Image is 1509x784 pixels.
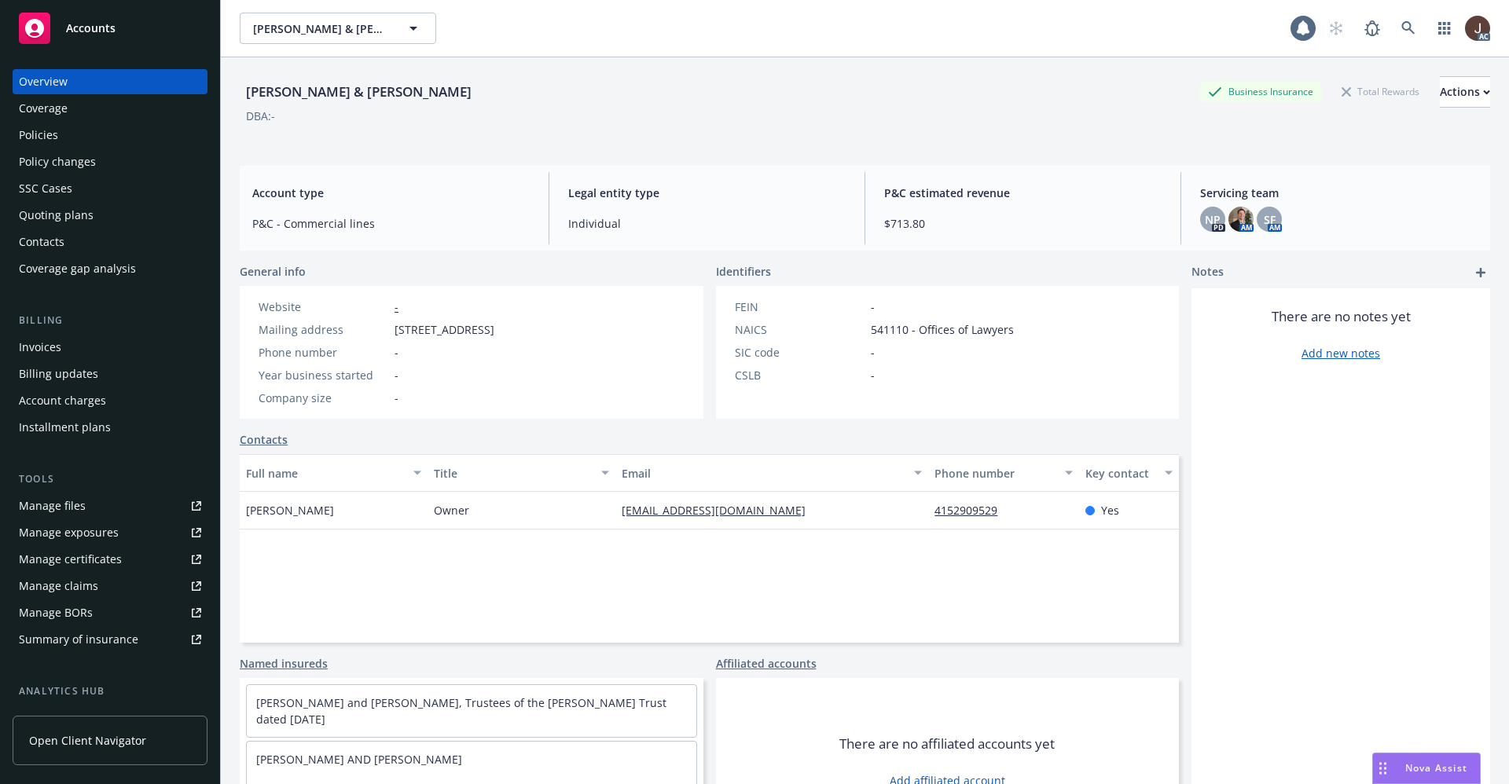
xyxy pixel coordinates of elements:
[871,321,1014,338] span: 541110 - Offices of Lawyers
[1320,13,1352,44] a: Start snowing
[1440,76,1490,108] button: Actions
[428,454,615,492] button: Title
[1429,13,1460,44] a: Switch app
[615,454,928,492] button: Email
[1393,13,1424,44] a: Search
[1334,82,1427,101] div: Total Rewards
[259,367,388,383] div: Year business started
[1302,345,1380,361] a: Add new notes
[13,96,207,121] a: Coverage
[19,415,111,440] div: Installment plans
[839,735,1055,753] span: There are no affiliated accounts yet
[259,321,388,338] div: Mailing address
[240,431,288,448] a: Contacts
[13,520,207,545] a: Manage exposures
[934,465,1055,482] div: Phone number
[884,215,1162,232] span: $713.80
[871,344,875,361] span: -
[1264,211,1276,228] span: SF
[622,503,818,518] a: [EMAIL_ADDRESS][DOMAIN_NAME]
[19,69,68,94] div: Overview
[246,502,334,518] span: [PERSON_NAME]
[19,520,119,545] div: Manage exposures
[13,123,207,148] a: Policies
[1471,263,1490,282] a: add
[13,627,207,652] a: Summary of insurance
[1405,761,1467,775] span: Nova Assist
[13,493,207,518] a: Manage files
[622,465,905,482] div: Email
[259,390,388,406] div: Company size
[13,256,207,281] a: Coverage gap analysis
[19,123,58,148] div: Policies
[19,627,138,652] div: Summary of insurance
[19,600,93,625] div: Manage BORs
[735,367,865,383] div: CSLB
[240,655,328,672] a: Named insureds
[19,388,106,413] div: Account charges
[246,108,275,124] div: DBA: -
[395,344,398,361] span: -
[395,367,398,383] span: -
[568,185,846,201] span: Legal entity type
[1372,753,1481,784] button: Nova Assist
[434,502,469,518] span: Owner
[1101,502,1119,518] span: Yes
[19,176,72,201] div: SSC Cases
[19,256,136,281] div: Coverage gap analysis
[259,299,388,315] div: Website
[1200,185,1478,201] span: Servicing team
[253,20,389,37] span: [PERSON_NAME] & [PERSON_NAME]
[1085,465,1155,482] div: Key contact
[240,263,306,280] span: General info
[928,454,1078,492] button: Phone number
[434,465,592,482] div: Title
[395,390,398,406] span: -
[19,335,61,360] div: Invoices
[871,367,875,383] span: -
[252,215,530,232] span: P&C - Commercial lines
[13,149,207,174] a: Policy changes
[13,388,207,413] a: Account charges
[13,573,207,599] a: Manage claims
[19,547,122,572] div: Manage certificates
[884,185,1162,201] span: P&C estimated revenue
[13,313,207,328] div: Billing
[13,6,207,50] a: Accounts
[19,573,98,599] div: Manage claims
[259,344,388,361] div: Phone number
[240,454,428,492] button: Full name
[13,229,207,255] a: Contacts
[19,229,64,255] div: Contacts
[934,503,1010,518] a: 4152909529
[1440,77,1490,107] div: Actions
[13,415,207,440] a: Installment plans
[19,361,98,387] div: Billing updates
[29,732,146,749] span: Open Client Navigator
[13,361,207,387] a: Billing updates
[1357,13,1388,44] a: Report a Bug
[13,176,207,201] a: SSC Cases
[246,465,404,482] div: Full name
[66,22,116,35] span: Accounts
[19,203,94,228] div: Quoting plans
[1465,16,1490,41] img: photo
[735,299,865,315] div: FEIN
[252,185,530,201] span: Account type
[871,299,875,315] span: -
[735,321,865,338] div: NAICS
[735,344,865,361] div: SIC code
[1200,82,1321,101] div: Business Insurance
[256,752,462,767] a: [PERSON_NAME] AND [PERSON_NAME]
[19,493,86,518] div: Manage files
[13,69,207,94] a: Overview
[256,695,666,727] a: [PERSON_NAME] and [PERSON_NAME], Trustees of the [PERSON_NAME] Trust dated [DATE]
[1205,211,1221,228] span: NP
[1272,307,1411,326] span: There are no notes yet
[13,683,207,699] div: Analytics hub
[13,335,207,360] a: Invoices
[19,96,68,121] div: Coverage
[13,203,207,228] a: Quoting plans
[716,263,771,280] span: Identifiers
[240,82,478,102] div: [PERSON_NAME] & [PERSON_NAME]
